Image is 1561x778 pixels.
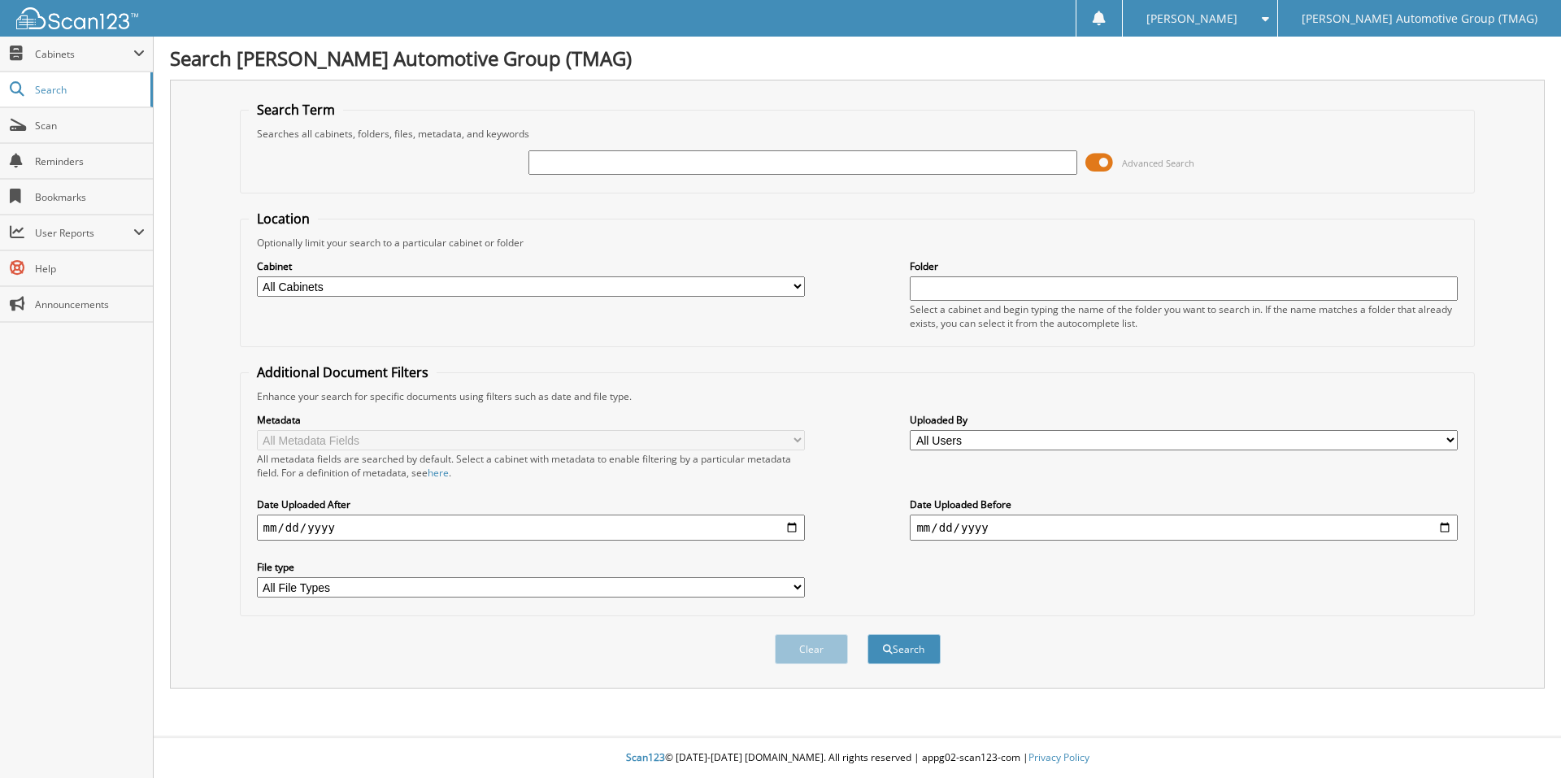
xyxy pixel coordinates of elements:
[249,101,343,119] legend: Search Term
[910,302,1458,330] div: Select a cabinet and begin typing the name of the folder you want to search in. If the name match...
[35,298,145,311] span: Announcements
[775,634,848,664] button: Clear
[16,7,138,29] img: scan123-logo-white.svg
[626,750,665,764] span: Scan123
[1146,14,1237,24] span: [PERSON_NAME]
[249,389,1467,403] div: Enhance your search for specific documents using filters such as date and file type.
[249,127,1467,141] div: Searches all cabinets, folders, files, metadata, and keywords
[35,83,142,97] span: Search
[257,452,805,480] div: All metadata fields are searched by default. Select a cabinet with metadata to enable filtering b...
[35,119,145,133] span: Scan
[35,262,145,276] span: Help
[257,515,805,541] input: start
[249,363,437,381] legend: Additional Document Filters
[249,210,318,228] legend: Location
[35,154,145,168] span: Reminders
[257,498,805,511] label: Date Uploaded After
[1302,14,1537,24] span: [PERSON_NAME] Automotive Group (TMAG)
[35,190,145,204] span: Bookmarks
[867,634,941,664] button: Search
[35,47,133,61] span: Cabinets
[257,413,805,427] label: Metadata
[910,498,1458,511] label: Date Uploaded Before
[1122,157,1194,169] span: Advanced Search
[910,259,1458,273] label: Folder
[910,413,1458,427] label: Uploaded By
[249,236,1467,250] div: Optionally limit your search to a particular cabinet or folder
[257,259,805,273] label: Cabinet
[257,560,805,574] label: File type
[154,738,1561,778] div: © [DATE]-[DATE] [DOMAIN_NAME]. All rights reserved | appg02-scan123-com |
[35,226,133,240] span: User Reports
[910,515,1458,541] input: end
[170,45,1545,72] h1: Search [PERSON_NAME] Automotive Group (TMAG)
[1028,750,1089,764] a: Privacy Policy
[428,466,449,480] a: here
